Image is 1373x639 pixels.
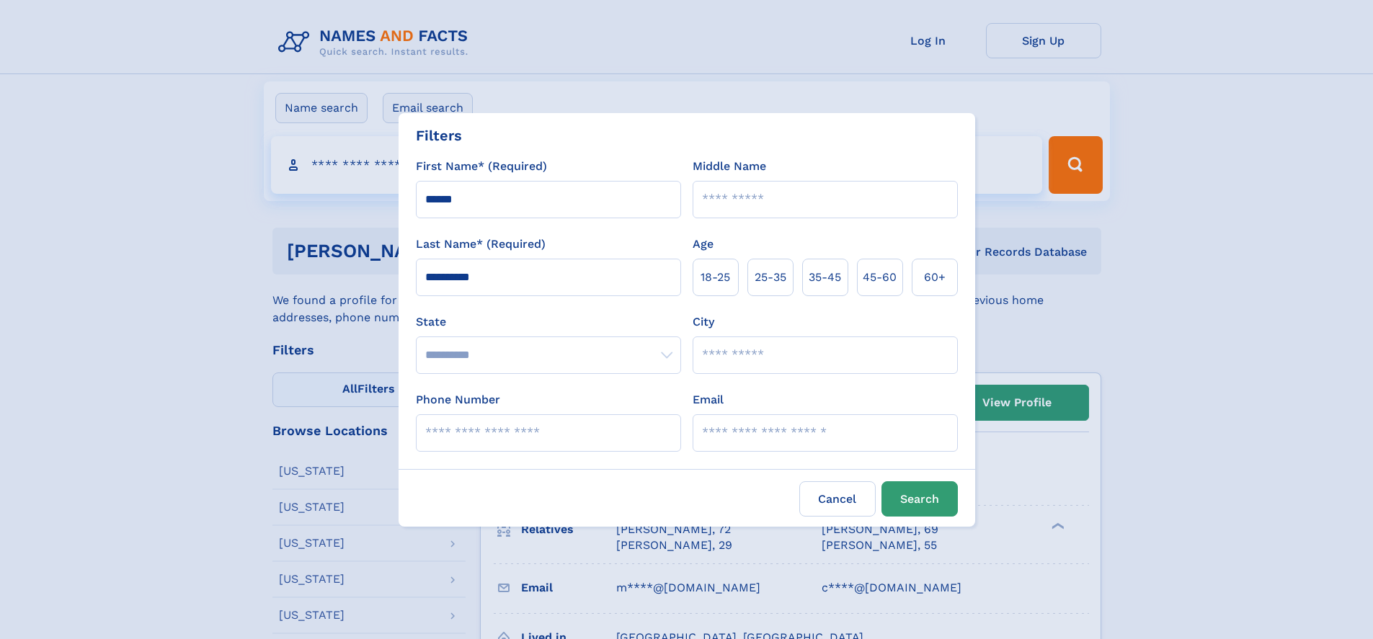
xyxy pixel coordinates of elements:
label: First Name* (Required) [416,158,547,175]
label: Phone Number [416,391,500,408]
span: 60+ [924,269,946,286]
span: 25‑35 [755,269,786,286]
label: City [693,313,714,331]
label: Last Name* (Required) [416,236,546,253]
label: State [416,313,681,331]
div: Filters [416,125,462,146]
label: Email [693,391,724,408]
button: Search [881,481,958,517]
span: 18‑25 [701,269,730,286]
span: 45‑60 [863,269,897,286]
span: 35‑45 [809,269,841,286]
label: Middle Name [693,158,766,175]
label: Cancel [799,481,876,517]
label: Age [693,236,714,253]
